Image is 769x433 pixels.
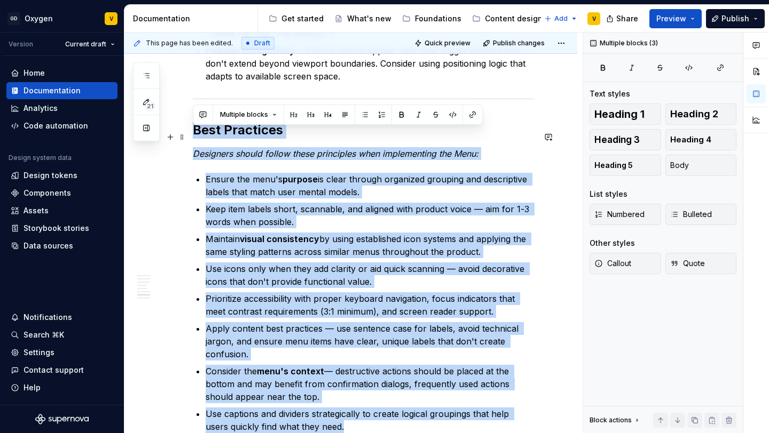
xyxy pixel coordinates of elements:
[6,237,117,254] a: Data sources
[6,379,117,396] button: Help
[7,12,20,25] div: GD
[206,203,535,228] p: Keep item labels short, scannable, and aligned with product voice — aim for 1-3 words when possible.
[554,14,568,23] span: Add
[206,232,535,258] p: Maintain by using established icon systems and applying the same styling patterns across similar ...
[254,39,270,47] span: Draft
[60,37,120,52] button: Current draft
[590,89,630,99] div: Text styles
[411,36,475,51] button: Quick preview
[601,9,645,28] button: Share
[23,85,81,96] div: Documentation
[6,100,117,117] a: Analytics
[493,39,545,47] span: Publish changes
[6,326,117,343] button: Search ⌘K
[206,45,295,56] strong: Position thoughtfully
[656,13,686,24] span: Preview
[23,347,54,358] div: Settings
[480,36,550,51] button: Publish changes
[23,240,73,251] div: Data sources
[193,148,478,159] em: Designers should follow these principles when implementing the Menu:
[665,129,737,150] button: Heading 4
[9,40,33,49] div: Version
[23,365,84,375] div: Contact support
[590,253,661,274] button: Callout
[590,129,661,150] button: Heading 3
[594,160,633,171] span: Heading 5
[649,9,702,28] button: Preview
[6,362,117,379] button: Contact support
[590,204,661,225] button: Numbered
[468,10,547,27] a: Content design
[665,155,737,176] button: Body
[590,103,661,125] button: Heading 1
[193,122,535,139] h2: Best Practices
[6,117,117,134] a: Code automation
[35,414,89,424] svg: Supernova Logo
[23,103,58,114] div: Analytics
[594,258,631,269] span: Callout
[670,134,711,145] span: Heading 4
[240,234,319,244] strong: visual consistency
[133,13,253,24] div: Documentation
[665,103,737,125] button: Heading 2
[23,223,89,234] div: Storybook stories
[23,205,49,216] div: Assets
[206,44,535,83] p: — Ensure menus appear near their trigger element and don't extend beyond viewport boundaries. Con...
[594,134,640,145] span: Heading 3
[330,10,396,27] a: What's new
[670,160,689,171] span: Body
[23,188,71,198] div: Components
[721,13,749,24] span: Publish
[590,155,661,176] button: Heading 5
[616,13,638,24] span: Share
[6,220,117,237] a: Storybook stories
[6,202,117,219] a: Assets
[347,13,391,24] div: What's new
[6,167,117,184] a: Design tokens
[425,39,470,47] span: Quick preview
[594,109,645,119] span: Heading 1
[206,365,535,403] p: Consider the — destructive actions should be placed at the bottom and may benefit from confirmati...
[6,185,117,202] a: Components
[670,109,718,119] span: Heading 2
[109,14,113,23] div: V
[6,344,117,361] a: Settings
[264,10,328,27] a: Get started
[23,68,45,78] div: Home
[590,238,635,248] div: Other styles
[6,65,117,82] a: Home
[146,39,233,47] span: This page has been edited.
[206,322,535,360] p: Apply content best practices — use sentence case for labels, avoid technical jargon, and ensure m...
[590,413,641,428] div: Block actions
[670,209,712,220] span: Bulleted
[9,154,72,162] div: Design system data
[670,258,705,269] span: Quote
[145,102,155,110] span: 21
[590,189,627,199] div: List styles
[23,121,88,131] div: Code automation
[23,312,72,323] div: Notifications
[706,9,765,28] button: Publish
[23,170,77,181] div: Design tokens
[415,13,461,24] div: Foundations
[65,40,106,49] span: Current draft
[206,407,535,433] p: Use captions and dividers strategically to create logical groupings that help users quickly find ...
[665,204,737,225] button: Bulleted
[281,13,324,24] div: Get started
[25,13,53,24] div: Oxygen
[206,173,535,198] p: Ensure the menu's is clear through organized grouping and descriptive labels that match user ment...
[264,8,539,29] div: Page tree
[206,262,535,288] p: Use icons only when they add clarity or aid quick scanning — avoid decorative icons that don't pr...
[6,309,117,326] button: Notifications
[2,7,122,30] button: GDOxygenV
[23,330,64,340] div: Search ⌘K
[594,209,645,220] span: Numbered
[206,292,535,318] p: Prioritize accessibility with proper keyboard navigation, focus indicators that meet contrast req...
[283,174,318,185] strong: purpose
[23,382,41,393] div: Help
[257,366,324,376] strong: menu's context
[6,82,117,99] a: Documentation
[485,13,543,24] div: Content design
[665,253,737,274] button: Quote
[541,11,581,26] button: Add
